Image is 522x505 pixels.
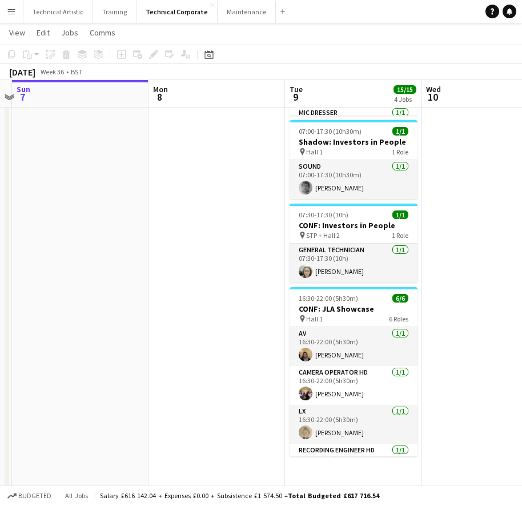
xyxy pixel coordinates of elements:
[32,25,54,40] a: Edit
[218,1,276,23] button: Maintenance
[136,1,218,23] button: Technical Corporate
[61,27,78,38] span: Jobs
[90,27,115,38] span: Comms
[23,1,93,23] button: Technical Artistic
[63,491,90,500] span: All jobs
[6,490,53,502] button: Budgeted
[38,67,66,76] span: Week 36
[71,67,82,76] div: BST
[5,25,30,40] a: View
[18,492,51,500] span: Budgeted
[37,27,50,38] span: Edit
[9,27,25,38] span: View
[9,66,35,78] div: [DATE]
[85,25,120,40] a: Comms
[93,1,136,23] button: Training
[57,25,83,40] a: Jobs
[288,491,379,500] span: Total Budgeted £617 716.54
[100,491,379,500] div: Salary £616 142.04 + Expenses £0.00 + Subsistence £1 574.50 =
